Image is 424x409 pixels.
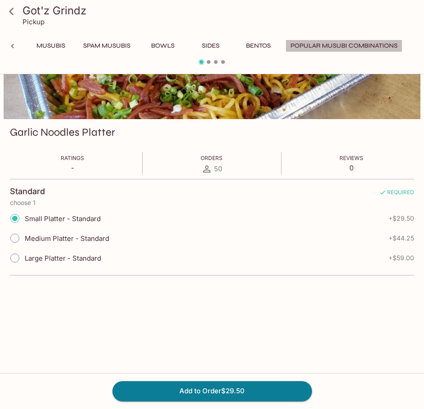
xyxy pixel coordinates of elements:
button: Musubis [31,40,71,52]
p: choose 1 [10,199,414,206]
button: Bowls [143,40,183,52]
p: 0 [339,164,363,172]
button: Popular Musubi Combinations [286,40,402,52]
h3: Got'z Grindz [22,4,417,18]
p: Pickup [22,18,45,26]
h3: Garlic Noodles Platter [10,125,115,139]
span: Small Platter - Standard [25,214,101,223]
button: Sides [190,40,231,52]
span: 50 [214,164,222,173]
button: Add to Order$29.50 [112,381,312,401]
span: + $59.00 [388,254,414,262]
span: Reviews [339,155,363,161]
p: - [61,164,84,172]
span: REQUIRED [379,189,414,199]
span: Ratings [61,155,84,161]
span: Orders [201,155,223,161]
span: Large Platter - Standard [25,254,101,262]
button: Bentos [238,40,278,52]
span: Medium Platter - Standard [25,234,109,243]
h4: Standard [10,187,45,196]
span: + $29.50 [388,215,414,222]
button: Spam Musubis [78,40,135,52]
span: + $44.25 [388,235,414,242]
